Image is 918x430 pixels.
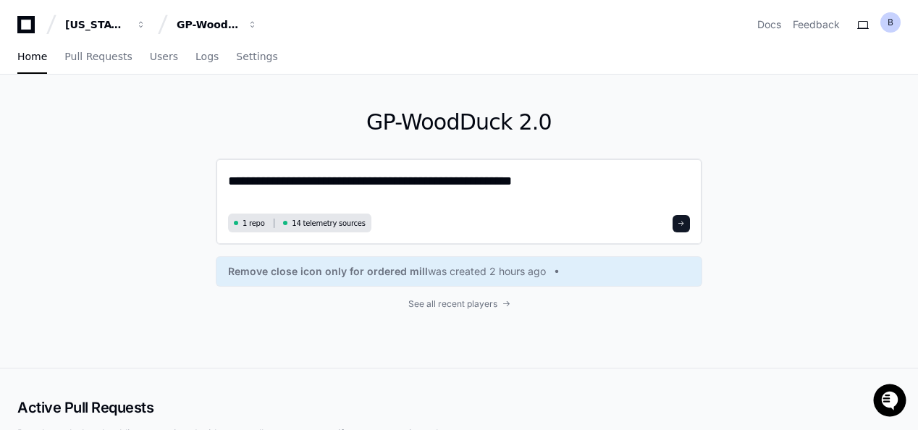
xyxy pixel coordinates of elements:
[17,41,47,74] a: Home
[14,14,43,43] img: PlayerZero
[14,108,41,134] img: 1736555170064-99ba0984-63c1-480f-8ee9-699278ef63ed
[793,17,840,32] button: Feedback
[144,152,175,163] span: Pylon
[59,12,152,38] button: [US_STATE] Pacific
[236,52,277,61] span: Settings
[408,298,497,310] span: See all recent players
[49,122,183,134] div: We're available if you need us!
[428,264,546,279] span: was created 2 hours ago
[243,218,265,229] span: 1 repo
[17,52,47,61] span: Home
[64,41,132,74] a: Pull Requests
[888,17,893,28] h1: B
[150,41,178,74] a: Users
[236,41,277,74] a: Settings
[64,52,132,61] span: Pull Requests
[150,52,178,61] span: Users
[216,109,702,135] h1: GP-WoodDuck 2.0
[246,112,264,130] button: Start new chat
[177,17,239,32] div: GP-WoodDuck 2.0
[195,52,219,61] span: Logs
[14,58,264,81] div: Welcome
[216,298,702,310] a: See all recent players
[195,41,219,74] a: Logs
[757,17,781,32] a: Docs
[65,17,127,32] div: [US_STATE] Pacific
[228,264,690,279] a: Remove close icon only for ordered millwas created 2 hours ago
[292,218,365,229] span: 14 telemetry sources
[872,382,911,421] iframe: Open customer support
[102,151,175,163] a: Powered byPylon
[228,264,428,279] span: Remove close icon only for ordered mill
[49,108,237,122] div: Start new chat
[17,397,901,418] h2: Active Pull Requests
[171,12,264,38] button: GP-WoodDuck 2.0
[880,12,901,33] button: B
